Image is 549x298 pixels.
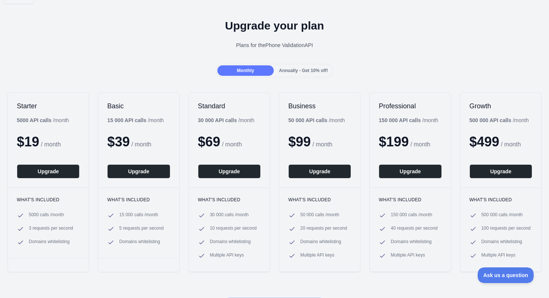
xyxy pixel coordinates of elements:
[469,134,499,149] span: $ 499
[288,134,311,149] span: $ 99
[288,117,328,123] b: 50 000 API calls
[198,134,220,149] span: $ 69
[198,117,254,124] div: / month
[379,134,409,149] span: $ 199
[478,267,534,283] iframe: Toggle Customer Support
[379,117,438,124] div: / month
[313,141,332,148] span: / month
[222,141,242,148] span: / month
[288,117,345,124] div: / month
[379,117,421,123] b: 150 000 API calls
[198,117,237,123] b: 30 000 API calls
[469,117,529,124] div: / month
[410,141,430,148] span: / month
[469,117,511,123] b: 500 000 API calls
